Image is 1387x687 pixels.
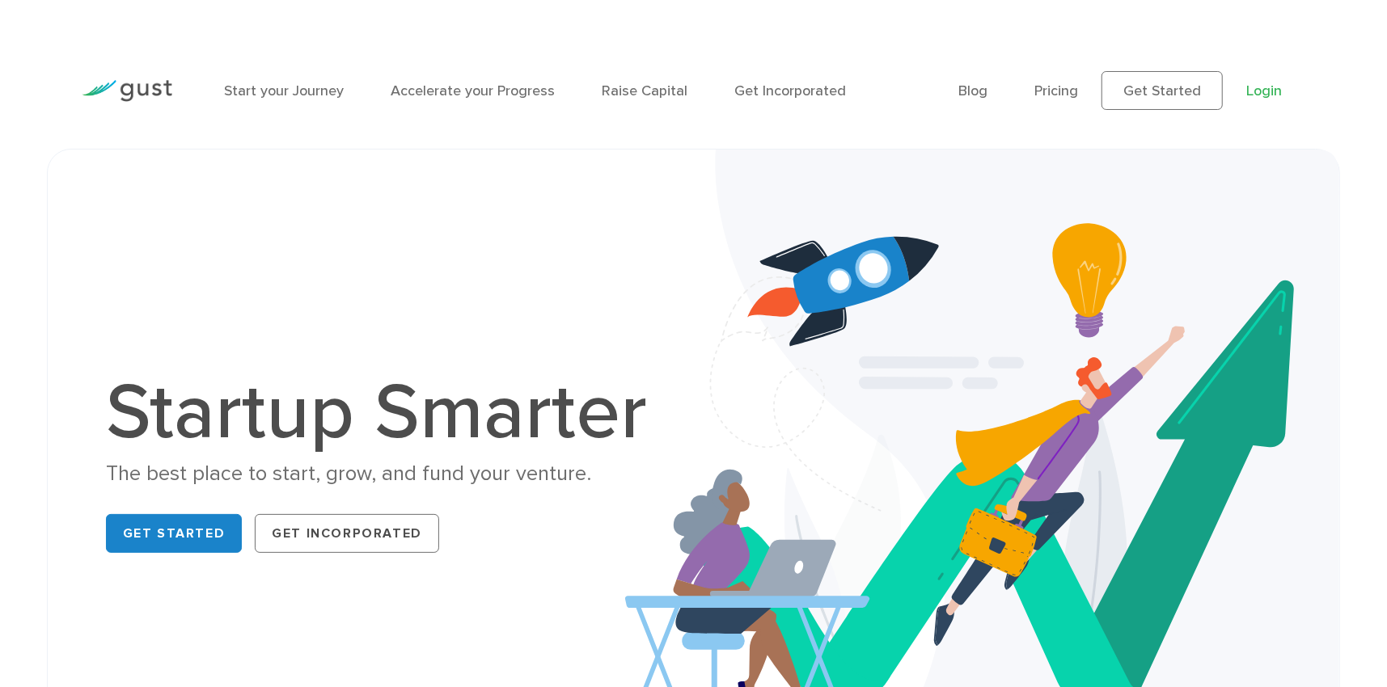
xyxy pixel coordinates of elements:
a: Accelerate your Progress [391,82,555,99]
a: Get Incorporated [734,82,846,99]
a: Raise Capital [602,82,687,99]
img: Gust Logo [82,80,172,102]
a: Login [1246,82,1282,99]
a: Pricing [1034,82,1078,99]
div: The best place to start, grow, and fund your venture. [106,460,664,488]
a: Get Incorporated [255,514,439,553]
a: Start your Journey [224,82,344,99]
h1: Startup Smarter [106,374,664,452]
a: Get Started [106,514,243,553]
a: Get Started [1102,71,1223,110]
a: Blog [958,82,987,99]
